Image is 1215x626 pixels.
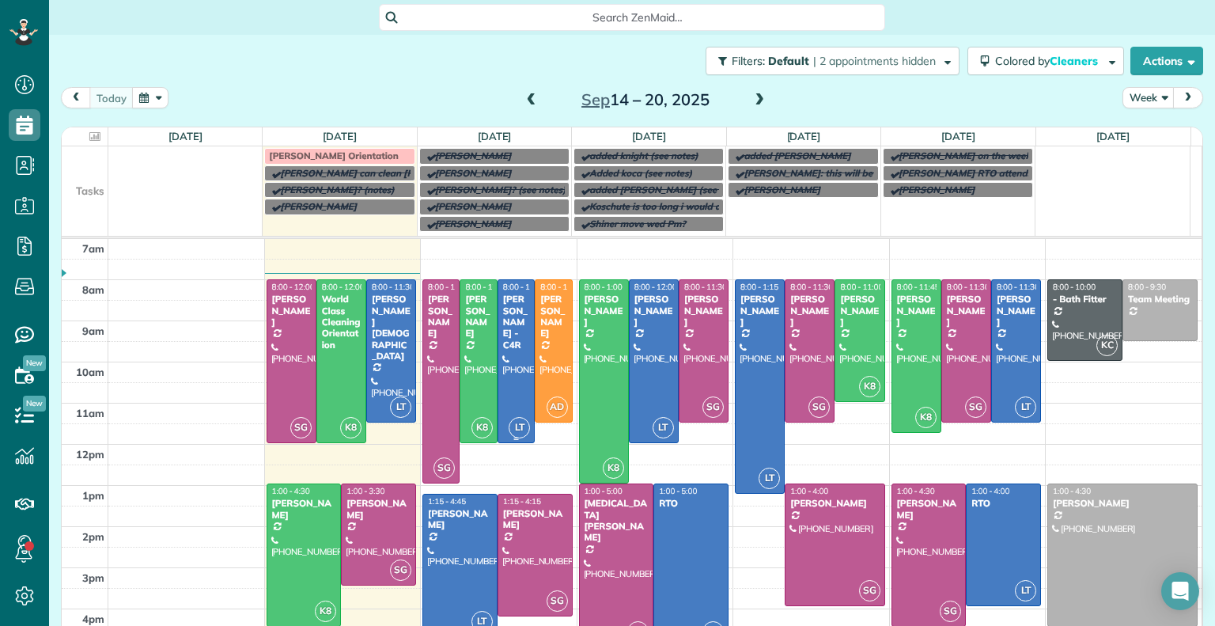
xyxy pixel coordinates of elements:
[76,407,104,419] span: 11am
[589,167,692,179] span: Added koca (see notes)
[346,486,384,496] span: 1:00 - 3:30
[965,396,986,418] span: SG
[371,294,411,362] div: [PERSON_NAME][DEMOGRAPHIC_DATA]
[1052,498,1193,509] div: [PERSON_NAME]
[1096,335,1118,356] span: KC
[1052,294,1118,305] div: - Bath Fitter
[340,417,361,438] span: K8
[634,282,677,292] span: 8:00 - 12:00
[659,486,697,496] span: 1:00 - 5:00
[740,294,780,328] div: [PERSON_NAME]
[89,87,134,108] button: today
[702,396,724,418] span: SG
[61,87,91,108] button: prev
[897,282,940,292] span: 8:00 - 11:45
[269,150,398,161] span: [PERSON_NAME] Orientation
[502,508,568,531] div: [PERSON_NAME]
[839,294,880,328] div: [PERSON_NAME]
[698,47,960,75] a: Filters: Default | 2 appointments hidden
[435,167,512,179] span: [PERSON_NAME]
[971,486,1009,496] span: 1:00 - 4:00
[465,282,508,292] span: 8:00 - 12:00
[76,366,104,378] span: 10am
[971,498,1036,509] div: RTO
[967,47,1124,75] button: Colored byCleaners
[899,167,1084,179] span: [PERSON_NAME] RTO attending Wedding
[503,282,546,292] span: 8:00 - 12:00
[1015,580,1036,601] span: LT
[589,184,747,195] span: added [PERSON_NAME] (see notes)
[280,200,357,212] span: [PERSON_NAME]
[23,396,46,412] span: New
[76,448,104,461] span: 12pm
[272,486,310,496] span: 1:00 - 4:30
[280,167,479,179] span: [PERSON_NAME] can clean [PERSON_NAME]
[740,282,778,292] span: 8:00 - 1:15
[271,498,337,521] div: [PERSON_NAME]
[899,150,1060,161] span: [PERSON_NAME] on the week of 22?
[859,376,880,397] span: K8
[840,282,883,292] span: 8:00 - 11:00
[653,417,674,438] span: LT
[585,282,623,292] span: 8:00 - 1:00
[323,130,357,142] a: [DATE]
[634,294,674,328] div: [PERSON_NAME]
[1015,396,1036,418] span: LT
[632,130,666,142] a: [DATE]
[427,294,455,340] div: [PERSON_NAME]
[813,54,936,68] span: | 2 appointments hidden
[509,417,530,438] span: LT
[808,396,830,418] span: SG
[272,282,315,292] span: 8:00 - 12:00
[1053,486,1091,496] span: 1:00 - 4:30
[435,200,512,212] span: [PERSON_NAME]
[1127,294,1193,305] div: Team Meeting
[428,282,466,292] span: 8:00 - 1:00
[581,89,610,109] span: Sep
[585,486,623,496] span: 1:00 - 5:00
[603,457,624,479] span: K8
[82,571,104,584] span: 3pm
[503,496,541,506] span: 1:15 - 4:15
[946,294,986,328] div: [PERSON_NAME]
[789,294,830,328] div: [PERSON_NAME]
[759,468,780,489] span: LT
[744,167,918,179] span: [PERSON_NAME]: this will be first visit?
[915,407,937,428] span: K8
[589,200,773,212] span: Koschute is too long i would assign kelsey
[941,130,975,142] a: [DATE]
[683,294,724,328] div: [PERSON_NAME]
[684,282,727,292] span: 8:00 - 11:30
[1050,54,1100,68] span: Cleaners
[168,130,202,142] a: [DATE]
[768,54,810,68] span: Default
[1128,282,1166,292] span: 8:00 - 9:30
[589,218,686,230] span: Shiner move wed Pm?
[1122,87,1175,108] button: Week
[790,282,833,292] span: 8:00 - 11:30
[322,282,365,292] span: 8:00 - 12:00
[744,150,850,161] span: added [PERSON_NAME]
[790,486,828,496] span: 1:00 - 4:00
[706,47,960,75] button: Filters: Default | 2 appointments hidden
[82,613,104,625] span: 4pm
[732,54,765,68] span: Filters:
[584,294,624,328] div: [PERSON_NAME]
[787,130,821,142] a: [DATE]
[82,324,104,337] span: 9am
[899,184,975,195] span: [PERSON_NAME]
[502,294,530,351] div: [PERSON_NAME] - C4R
[1161,572,1199,610] div: Open Intercom Messenger
[540,282,583,292] span: 8:00 - 11:30
[1173,87,1203,108] button: next
[1053,282,1096,292] span: 8:00 - 10:00
[1130,47,1203,75] button: Actions
[997,282,1039,292] span: 8:00 - 11:30
[547,91,744,108] h2: 14 – 20, 2025
[82,283,104,296] span: 8am
[547,590,568,612] span: SG
[82,242,104,255] span: 7am
[896,498,962,521] div: [PERSON_NAME]
[658,498,724,509] div: RTO
[789,498,880,509] div: [PERSON_NAME]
